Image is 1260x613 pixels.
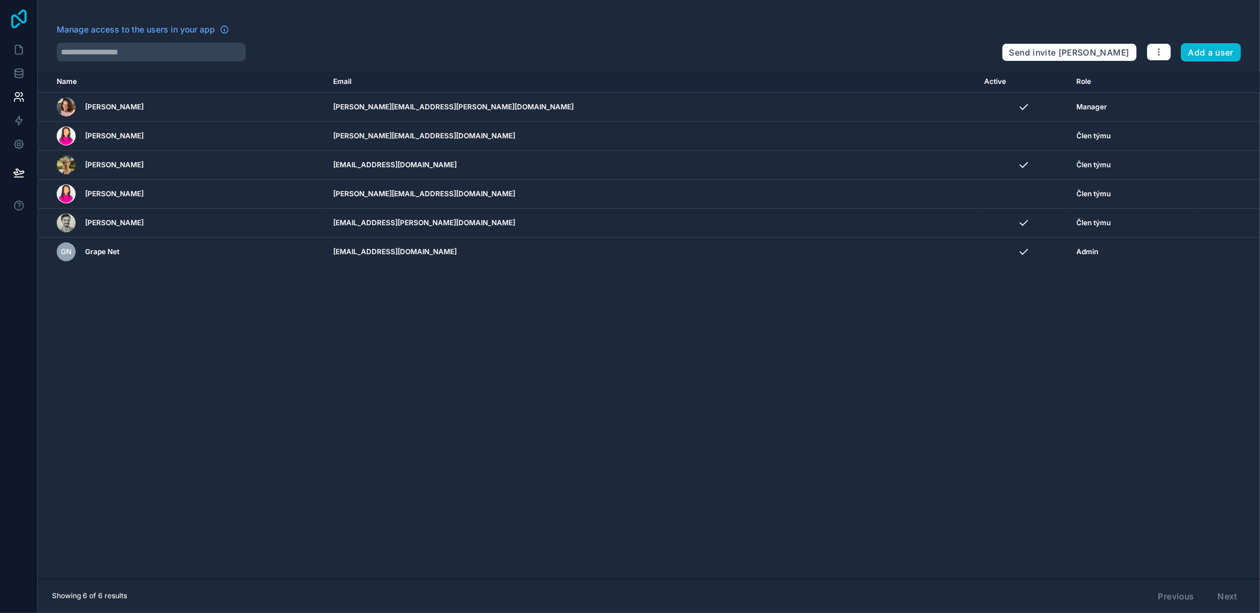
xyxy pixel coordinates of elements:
span: [PERSON_NAME] [85,160,144,170]
span: Manager [1077,102,1108,112]
div: scrollable content [38,71,1260,579]
button: Send invite [PERSON_NAME] [1002,43,1137,62]
td: [EMAIL_ADDRESS][DOMAIN_NAME] [326,238,977,267]
span: Manage access to the users in your app [57,24,215,35]
th: Role [1070,71,1194,93]
td: [EMAIL_ADDRESS][DOMAIN_NAME] [326,151,977,180]
span: [PERSON_NAME] [85,131,144,141]
span: Člen týmu [1077,189,1111,199]
th: Active [978,71,1070,93]
span: [PERSON_NAME] [85,218,144,228]
span: Člen týmu [1077,131,1111,141]
th: Name [38,71,326,93]
td: [EMAIL_ADDRESS][PERSON_NAME][DOMAIN_NAME] [326,209,977,238]
th: Email [326,71,977,93]
span: Showing 6 of 6 results [52,591,127,601]
span: GN [61,247,71,257]
span: Člen týmu [1077,160,1111,170]
span: Člen týmu [1077,218,1111,228]
span: Grape Net [85,247,119,257]
span: Admin [1077,247,1099,257]
span: [PERSON_NAME] [85,189,144,199]
span: [PERSON_NAME] [85,102,144,112]
td: [PERSON_NAME][EMAIL_ADDRESS][PERSON_NAME][DOMAIN_NAME] [326,93,977,122]
td: [PERSON_NAME][EMAIL_ADDRESS][DOMAIN_NAME] [326,122,977,151]
a: Manage access to the users in your app [57,24,229,35]
button: Add a user [1181,43,1242,62]
td: [PERSON_NAME][EMAIL_ADDRESS][DOMAIN_NAME] [326,180,977,209]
